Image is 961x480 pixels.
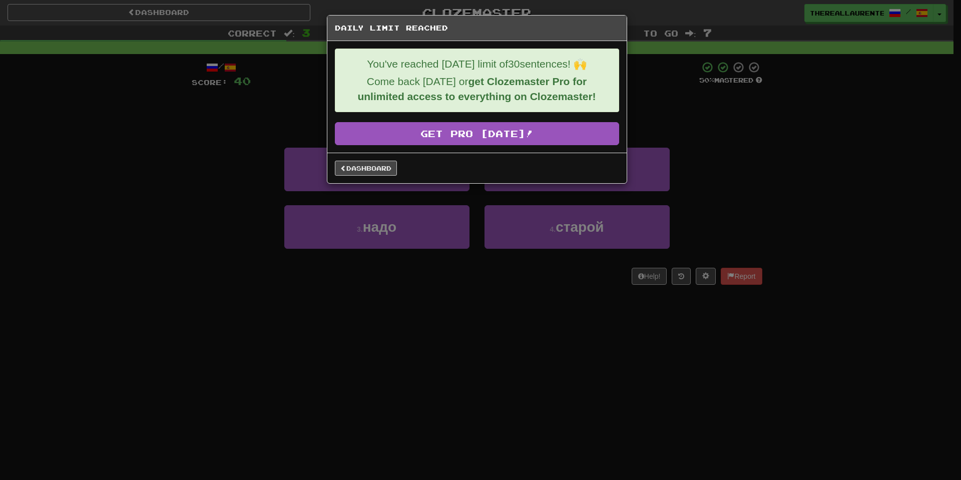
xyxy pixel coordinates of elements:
[343,57,611,72] p: You've reached [DATE] limit of 30 sentences! 🙌
[335,161,397,176] a: Dashboard
[335,122,619,145] a: Get Pro [DATE]!
[343,74,611,104] p: Come back [DATE] or
[335,23,619,33] h5: Daily Limit Reached
[357,76,596,102] strong: get Clozemaster Pro for unlimited access to everything on Clozemaster!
